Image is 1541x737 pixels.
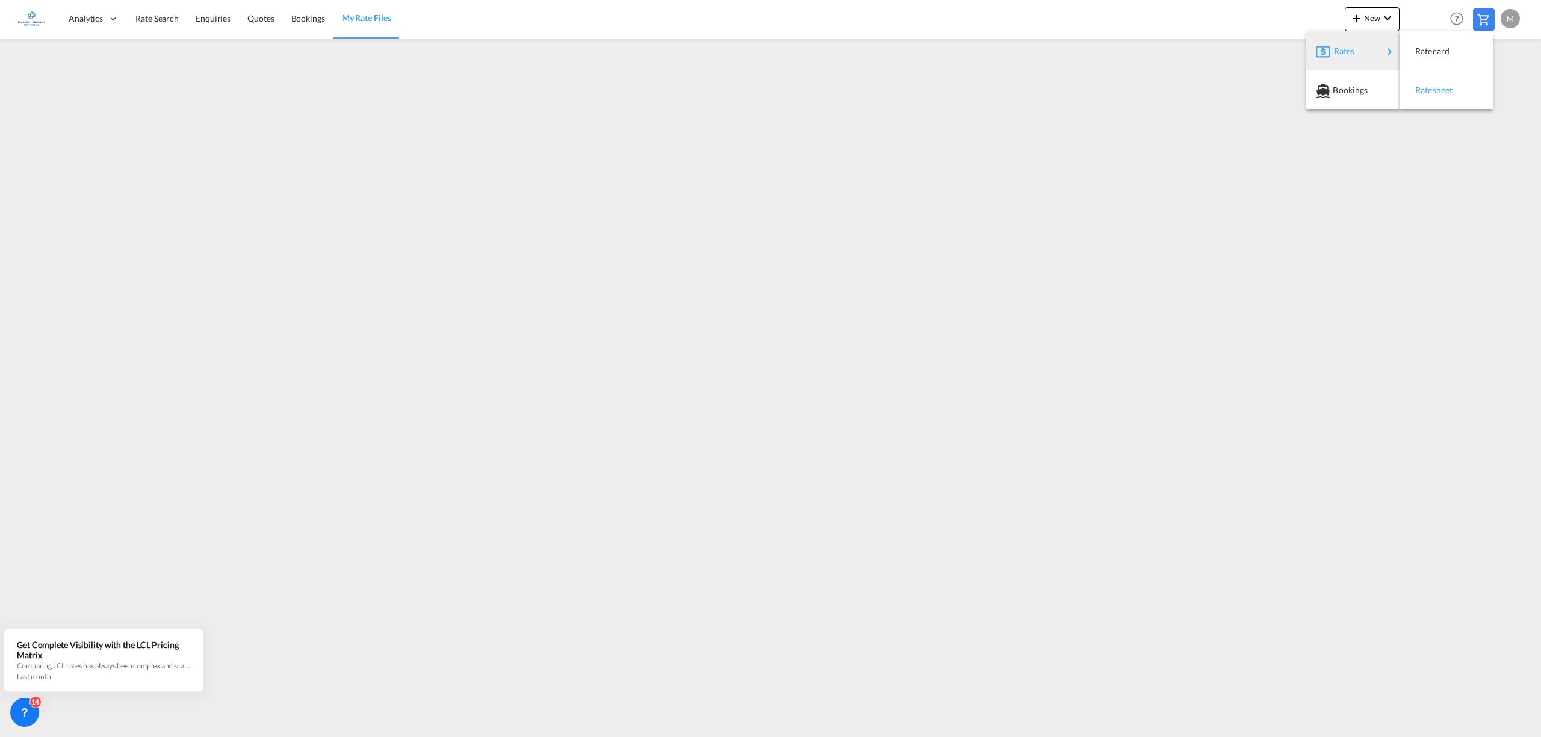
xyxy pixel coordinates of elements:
div: Ratesheet [1409,75,1483,105]
span: Rates [1334,39,1348,63]
span: Ratesheet [1415,78,1428,102]
div: Ratecard [1409,36,1483,66]
span: Ratecard [1415,39,1428,63]
md-icon: icon-chevron-right [1382,45,1397,59]
span: Bookings [1333,78,1346,102]
button: Bookings [1306,70,1400,109]
div: Bookings [1316,75,1390,105]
